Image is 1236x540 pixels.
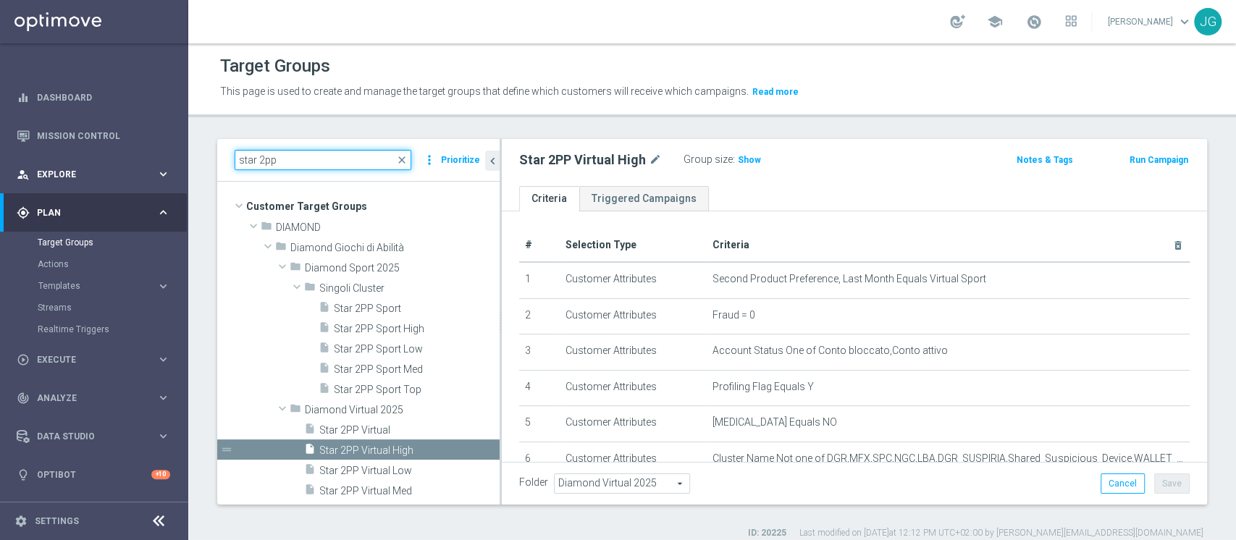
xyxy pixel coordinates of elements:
[422,150,437,170] i: more_vert
[17,117,170,155] div: Mission Control
[16,431,171,442] button: Data Studio keyboard_arrow_right
[649,151,662,169] i: mode_edit
[560,334,707,371] td: Customer Attributes
[751,84,800,100] button: Read more
[519,262,560,298] td: 1
[235,150,411,170] input: Quick find group or folder
[38,302,151,313] a: Streams
[519,334,560,371] td: 3
[37,78,170,117] a: Dashboard
[396,154,408,166] span: close
[319,444,500,457] span: Star 2PP Virtual High
[16,392,171,404] div: track_changes Analyze keyboard_arrow_right
[38,237,151,248] a: Target Groups
[290,402,301,419] i: folder
[17,91,30,104] i: equalizer
[38,297,187,318] div: Streams
[519,476,548,489] label: Folder
[261,220,272,237] i: folder
[319,362,330,379] i: insert_drive_file
[304,463,316,480] i: insert_drive_file
[519,406,560,442] td: 5
[319,342,330,358] i: insert_drive_file
[712,381,814,393] span: Profiling Flag Equals Y
[35,517,79,526] a: Settings
[16,469,171,481] button: lightbulb Optibot +10
[37,455,151,494] a: Optibot
[560,262,707,298] td: Customer Attributes
[560,298,707,334] td: Customer Attributes
[560,442,707,478] td: Customer Attributes
[1128,152,1190,168] button: Run Campaign
[334,343,500,355] span: Star 2PP Sport Low
[156,206,170,219] i: keyboard_arrow_right
[37,117,170,155] a: Mission Control
[712,416,837,429] span: [MEDICAL_DATA] Equals NO
[38,275,187,297] div: Templates
[519,442,560,478] td: 6
[16,92,171,104] button: equalizer Dashboard
[16,354,171,366] button: play_circle_outline Execute keyboard_arrow_right
[334,384,500,396] span: Star 2PP Sport Top
[485,151,500,171] button: chevron_left
[156,391,170,405] i: keyboard_arrow_right
[290,242,500,254] span: Diamond Giochi di Abilit&#xE0;
[156,353,170,366] i: keyboard_arrow_right
[304,443,316,460] i: insert_drive_file
[439,151,482,170] button: Prioritize
[17,206,30,219] i: gps_fixed
[1154,473,1190,494] button: Save
[156,279,170,293] i: keyboard_arrow_right
[38,282,156,290] div: Templates
[17,168,156,181] div: Explore
[319,282,500,295] span: Singoli Cluster
[712,345,948,357] span: Account Status One of Conto bloccato,Conto attivo
[38,280,171,292] button: Templates keyboard_arrow_right
[987,14,1003,30] span: school
[246,196,500,216] span: Customer Target Groups
[37,170,156,179] span: Explore
[334,363,500,376] span: Star 2PP Sport Med
[276,222,500,234] span: DIAMOND
[712,452,1184,465] span: Cluster Name Not one of DGR,MFX,SPC,NGC,LBA,DGR_SUSPIRIA,Shared_Suspicious_Device,WALLET_ABUSER
[738,155,761,165] span: Show
[17,455,170,494] div: Optibot
[560,229,707,262] th: Selection Type
[319,301,330,318] i: insert_drive_file
[319,382,330,399] i: insert_drive_file
[579,186,709,211] a: Triggered Campaigns
[17,168,30,181] i: person_search
[156,167,170,181] i: keyboard_arrow_right
[519,229,560,262] th: #
[334,323,500,335] span: Star 2PP Sport High
[16,130,171,142] button: Mission Control
[275,240,287,257] i: folder
[17,392,156,405] div: Analyze
[37,394,156,402] span: Analyze
[38,253,187,275] div: Actions
[560,370,707,406] td: Customer Attributes
[156,429,170,443] i: keyboard_arrow_right
[319,485,500,497] span: Star 2PP Virtual Med
[38,232,187,253] div: Target Groups
[16,169,171,180] button: person_search Explore keyboard_arrow_right
[733,153,735,166] label: :
[17,353,30,366] i: play_circle_outline
[712,309,755,321] span: Fraud = 0
[37,355,156,364] span: Execute
[319,321,330,338] i: insert_drive_file
[748,527,786,539] label: ID: 20225
[17,430,156,443] div: Data Studio
[334,303,500,315] span: Star 2PP Sport
[1101,473,1145,494] button: Cancel
[290,261,301,277] i: folder
[17,78,170,117] div: Dashboard
[319,424,500,436] span: Star 2PP Virtual
[1106,11,1194,33] a: [PERSON_NAME]keyboard_arrow_down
